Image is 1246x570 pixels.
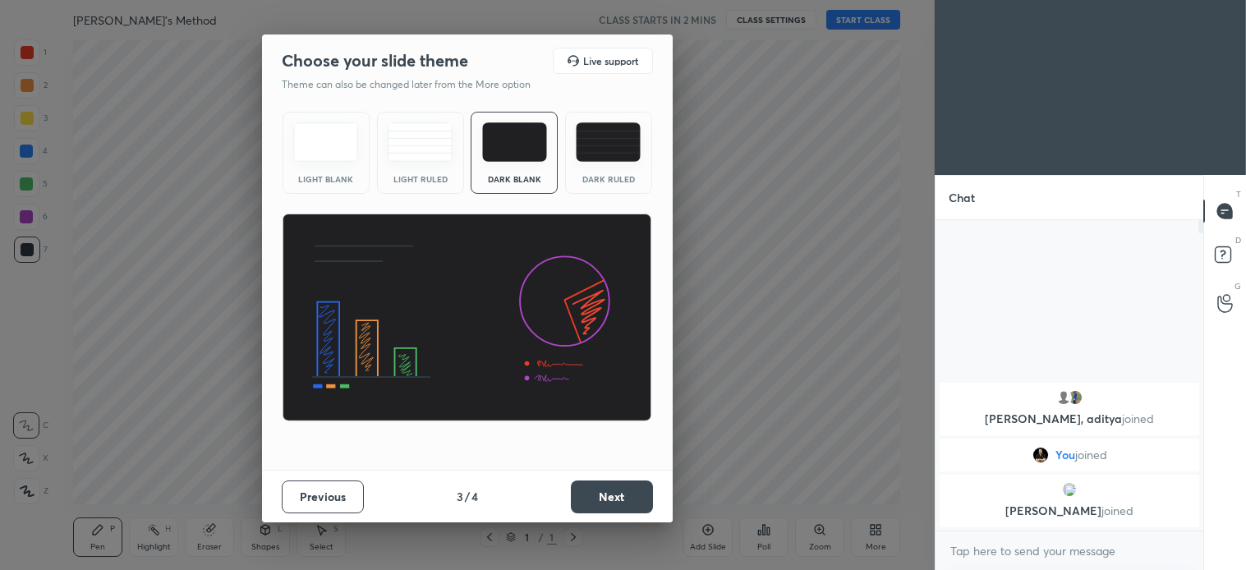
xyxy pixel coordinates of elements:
[471,488,478,505] h4: 4
[388,122,453,162] img: lightRuledTheme.5fabf969.svg
[1101,503,1133,518] span: joined
[293,122,358,162] img: lightTheme.e5ed3b09.svg
[576,175,641,183] div: Dark Ruled
[282,77,548,92] p: Theme can also be changed later from the More option
[482,122,547,162] img: darkTheme.f0cc69e5.svg
[1074,448,1106,462] span: joined
[1055,389,1072,406] img: default.png
[1235,234,1241,246] p: D
[1067,389,1083,406] img: 77938866b74a4fc7a29ae924b070989f.jpg
[1061,481,1078,498] img: 3
[1122,411,1154,426] span: joined
[1032,447,1048,463] img: 8ba2db41279241c68bfad93131dcbbfe.jpg
[1236,188,1241,200] p: T
[949,504,1189,517] p: [PERSON_NAME]
[949,412,1189,425] p: [PERSON_NAME], aditya
[576,122,641,162] img: darkRuledTheme.de295e13.svg
[465,488,470,505] h4: /
[1235,280,1241,292] p: G
[936,379,1203,531] div: grid
[571,480,653,513] button: Next
[936,176,988,219] p: Chat
[282,50,468,71] h2: Choose your slide theme
[457,488,463,505] h4: 3
[388,175,453,183] div: Light Ruled
[481,175,547,183] div: Dark Blank
[282,214,652,422] img: darkThemeBanner.d06ce4a2.svg
[293,175,359,183] div: Light Blank
[583,56,638,66] h5: Live support
[1055,448,1074,462] span: You
[282,480,364,513] button: Previous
